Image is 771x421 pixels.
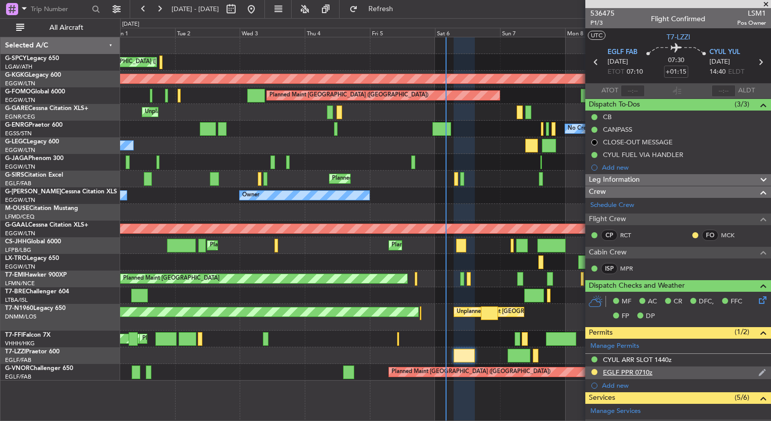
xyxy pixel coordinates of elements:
div: Add new [602,163,766,172]
span: FP [622,311,629,322]
span: P1/3 [590,19,615,27]
img: edit [758,368,766,377]
span: (1/2) [735,327,749,337]
a: T7-LZZIPraetor 600 [5,349,60,355]
span: AC [648,297,657,307]
span: Services [589,392,615,404]
div: Owner [242,188,259,203]
a: EGLF/FAB [5,373,31,381]
span: CYUL YUL [709,47,740,58]
span: 14:40 [709,67,726,77]
span: ELDT [728,67,744,77]
a: RCT [620,231,643,240]
a: G-LEGCLegacy 600 [5,139,59,145]
span: T7-FFI [5,332,23,338]
a: EGLF/FAB [5,180,31,187]
a: LX-TROLegacy 650 [5,255,59,261]
a: LFMN/NCE [5,280,35,287]
a: EGLF/FAB [5,356,31,364]
div: Sun 7 [500,28,565,37]
div: Flight Confirmed [651,14,705,24]
span: [DATE] - [DATE] [172,5,219,14]
a: G-KGKGLegacy 600 [5,72,61,78]
span: ATOT [601,86,618,96]
div: Tue 2 [175,28,240,37]
a: Schedule Crew [590,200,634,210]
span: CR [674,297,682,307]
a: LFPB/LBG [5,246,31,254]
span: T7-N1960 [5,305,33,311]
span: Cabin Crew [589,247,627,258]
span: G-JAGA [5,155,28,162]
a: EGGW/LTN [5,146,35,154]
a: MPR [620,264,643,273]
div: Planned Maint [GEOGRAPHIC_DATA] ([GEOGRAPHIC_DATA] Intl) [142,331,311,346]
div: Thu 4 [305,28,370,37]
button: Refresh [345,1,405,17]
div: [DATE] [122,20,139,29]
div: CB [603,113,612,121]
a: EGGW/LTN [5,96,35,104]
a: VHHH/HKG [5,340,35,347]
div: Planned Maint [GEOGRAPHIC_DATA] ([GEOGRAPHIC_DATA]) [210,238,369,253]
div: Planned Maint [GEOGRAPHIC_DATA] ([GEOGRAPHIC_DATA]) [392,238,550,253]
span: DFC, [699,297,714,307]
a: G-SPCYLegacy 650 [5,56,59,62]
span: (5/6) [735,392,749,403]
div: CYUL FUEL VIA HANDLER [603,150,683,159]
span: G-SPCY [5,56,27,62]
span: 07:30 [668,56,684,66]
a: G-SIRSCitation Excel [5,172,63,178]
a: EGSS/STN [5,130,32,137]
a: EGGW/LTN [5,163,35,171]
a: G-ENRGPraetor 600 [5,122,63,128]
a: T7-BREChallenger 604 [5,289,69,295]
span: MF [622,297,631,307]
a: MCK [721,231,744,240]
a: LGAV/ATH [5,63,32,71]
a: EGGW/LTN [5,263,35,271]
span: [DATE] [608,57,628,67]
input: Trip Number [31,2,89,17]
a: EGGW/LTN [5,230,35,237]
span: EGLF FAB [608,47,637,58]
div: Planned Maint [GEOGRAPHIC_DATA] ([GEOGRAPHIC_DATA]) [269,88,428,103]
span: ETOT [608,67,624,77]
span: G-[PERSON_NAME] [5,189,61,195]
span: Flight Crew [589,214,626,225]
div: Mon 8 [565,28,630,37]
span: G-ENRG [5,122,29,128]
span: CS-JHH [5,239,27,245]
a: LFMD/CEQ [5,213,34,221]
div: No Crew [568,121,591,136]
div: Wed 3 [240,28,305,37]
a: EGGW/LTN [5,196,35,204]
a: LTBA/ISL [5,296,28,304]
span: M-OUSE [5,205,29,212]
div: CP [601,230,618,241]
span: G-KGKG [5,72,29,78]
div: Add new [602,381,766,390]
span: G-VNOR [5,365,30,372]
span: (3/3) [735,99,749,110]
div: Sat 6 [435,28,500,37]
span: T7-LZZI [5,349,26,355]
div: Unplanned Maint [GEOGRAPHIC_DATA] ([GEOGRAPHIC_DATA]) [457,304,623,320]
a: G-GAALCessna Citation XLS+ [5,222,88,228]
div: Cleaning [GEOGRAPHIC_DATA] ([PERSON_NAME] Intl) [69,55,211,70]
span: G-SIRS [5,172,24,178]
a: CS-JHHGlobal 6000 [5,239,61,245]
span: Pos Owner [737,19,766,27]
div: CANPASS [603,125,632,134]
span: 536475 [590,8,615,19]
a: G-GARECessna Citation XLS+ [5,106,88,112]
span: 07:10 [627,67,643,77]
span: Refresh [360,6,402,13]
div: Planned Maint [GEOGRAPHIC_DATA] ([GEOGRAPHIC_DATA]) [392,364,550,380]
div: FO [702,230,719,241]
a: DNMM/LOS [5,313,36,321]
div: EGLF PPR 0710z [603,368,652,377]
span: G-GAAL [5,222,28,228]
span: Dispatch To-Dos [589,99,640,111]
div: ISP [601,263,618,274]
